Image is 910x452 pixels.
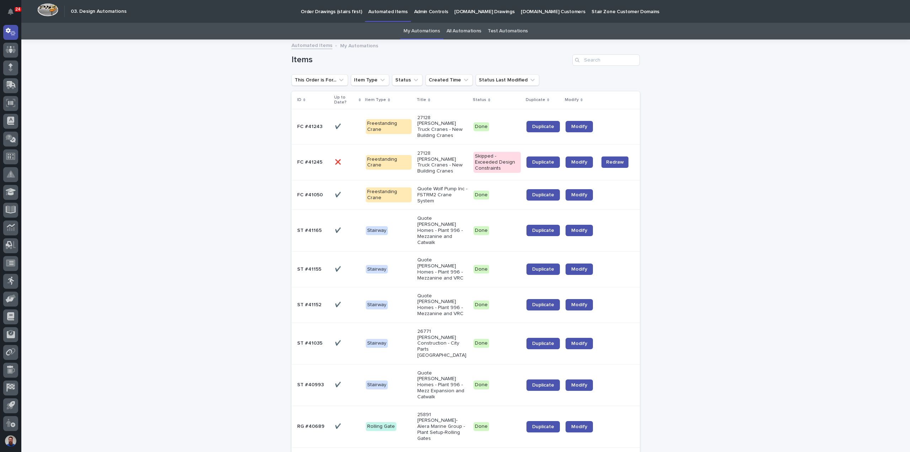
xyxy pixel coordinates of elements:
button: Created Time [425,74,473,86]
span: Modify [571,192,587,197]
div: Done [473,422,489,431]
a: Modify [566,225,593,236]
div: Done [473,381,489,389]
p: 24 [16,7,20,12]
div: Done [473,301,489,309]
p: RG #40689 [297,422,326,430]
p: Quote Wolf Pump Inc - FSTRM2 Crane System [417,186,468,204]
p: ST #40993 [297,381,325,388]
span: Modify [571,124,587,129]
a: Modify [566,299,593,310]
tr: ST #40993ST #40993 ✔️✔️ StairwayQuote [PERSON_NAME] Homes - Plant 996 - Mezz Expansion and Catwal... [291,364,640,406]
a: Duplicate [526,121,560,132]
p: 27128 [PERSON_NAME] Truck Cranes - New Building Cranes [417,115,468,139]
p: ✔️ [335,265,342,272]
span: Duplicate [532,302,554,307]
p: ✔️ [335,191,342,198]
a: Modify [566,156,593,168]
span: Duplicate [532,341,554,346]
a: Duplicate [526,264,560,275]
img: Workspace Logo [37,3,58,16]
button: Item Type [351,74,389,86]
button: Status Last Modified [476,74,539,86]
p: Item Type [365,96,386,104]
p: FC #41243 [297,122,324,130]
span: Duplicate [532,124,554,129]
span: Redraw [606,159,624,166]
p: 26771 [PERSON_NAME] Construction - City Parts [GEOGRAPHIC_DATA] [417,329,468,358]
a: Modify [566,189,593,201]
div: Freestanding Crane [366,187,412,202]
p: Duplicate [526,96,545,104]
h2: 03. Design Automations [71,9,127,15]
div: Skipped - Exceeded Design Constraints [473,152,521,172]
p: Quote [PERSON_NAME] Homes - Plant 996 - Mezzanine and VRC [417,293,468,317]
a: Duplicate [526,156,560,168]
p: 25891 [PERSON_NAME]-Alera Marine Group - Plant Setup-Rolling Gates [417,412,468,442]
a: Duplicate [526,338,560,349]
a: Duplicate [526,189,560,201]
button: Redraw [601,156,628,168]
div: Stairway [366,301,388,309]
div: Stairway [366,339,388,348]
p: ✔️ [335,301,342,308]
p: Up to Date? [334,94,357,107]
a: Duplicate [526,379,560,391]
span: Duplicate [532,160,554,165]
p: Quote [PERSON_NAME] Homes - Plant 996 - Mezz Expansion and Catwalk [417,370,468,400]
div: Stairway [366,265,388,274]
span: Modify [571,424,587,429]
a: Modify [566,338,593,349]
p: Status [473,96,486,104]
p: Modify [565,96,579,104]
p: 27128 [PERSON_NAME] Truck Cranes - New Building Cranes [417,150,468,174]
span: Modify [571,160,587,165]
span: Duplicate [532,267,554,272]
div: Done [473,339,489,348]
div: Stairway [366,226,388,235]
div: Done [473,191,489,200]
p: ID [297,96,301,104]
span: Duplicate [532,424,554,429]
div: Done [473,226,489,235]
p: ✔️ [335,122,342,130]
h1: Items [291,55,569,65]
p: My Automations [340,41,378,49]
a: Modify [566,379,593,391]
tr: FC #41050FC #41050 ✔️✔️ Freestanding CraneQuote Wolf Pump Inc - FSTRM2 Crane SystemDoneDuplicateM... [291,180,640,209]
p: ST #41035 [297,339,324,346]
p: ST #41165 [297,226,323,234]
a: Duplicate [526,225,560,236]
a: Automated Items [291,41,332,49]
span: Modify [571,383,587,388]
span: Modify [571,302,587,307]
p: FC #41245 [297,158,324,165]
tr: FC #41243FC #41243 ✔️✔️ Freestanding Crane27128 [PERSON_NAME] Truck Cranes - New Building CranesD... [291,109,640,144]
p: ST #41152 [297,301,323,308]
div: Done [473,265,489,274]
button: Notifications [3,4,18,19]
a: All Automations [446,23,481,39]
p: ✔️ [335,422,342,430]
a: Duplicate [526,421,560,432]
span: Modify [571,341,587,346]
p: ✔️ [335,381,342,388]
input: Search [572,54,640,66]
div: Rolling Gate [366,422,396,431]
tr: ST #41035ST #41035 ✔️✔️ Stairway26771 [PERSON_NAME] Construction - City Parts [GEOGRAPHIC_DATA]Do... [291,323,640,364]
span: Duplicate [532,383,554,388]
span: Modify [571,267,587,272]
a: Duplicate [526,299,560,310]
p: ❌ [335,158,342,165]
tr: ST #41155ST #41155 ✔️✔️ StairwayQuote [PERSON_NAME] Homes - Plant 996 - Mezzanine and VRCDoneDupl... [291,251,640,287]
div: Freestanding Crane [366,119,412,134]
a: Modify [566,264,593,275]
p: Title [417,96,426,104]
tr: FC #41245FC #41245 ❌❌ Freestanding Crane27128 [PERSON_NAME] Truck Cranes - New Building CranesSki... [291,144,640,180]
div: Notifications24 [9,9,18,20]
button: This Order is For... [291,74,348,86]
p: FC #41050 [297,191,324,198]
div: Freestanding Crane [366,155,412,170]
div: Stairway [366,381,388,389]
